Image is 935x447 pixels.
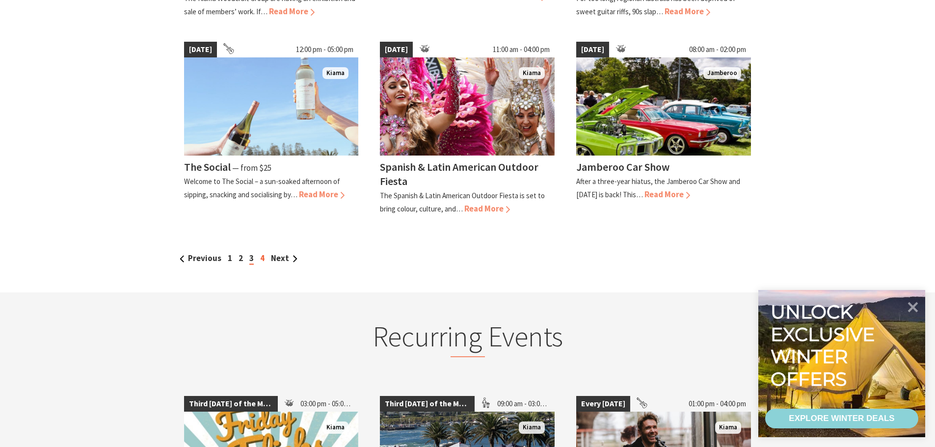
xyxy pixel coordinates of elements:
div: EXPLORE WINTER DEALS [789,409,894,428]
span: Kiama [322,421,348,434]
span: Every [DATE] [576,396,630,412]
span: Third [DATE] of the Month [184,396,278,412]
span: 11:00 am - 04:00 pm [488,42,555,57]
img: Dancers in jewelled pink and silver costumes with feathers, holding their hands up while smiling [380,57,555,156]
a: [DATE] 12:00 pm - 05:00 pm The Social Kiama The Social ⁠— from $25 Welcome to The Social – a sun-... [184,42,359,215]
a: [DATE] 11:00 am - 04:00 pm Dancers in jewelled pink and silver costumes with feathers, holding th... [380,42,555,215]
span: 03:00 pm - 05:00 pm [295,396,358,412]
h4: Jamberoo Car Show [576,160,669,174]
span: Read More [464,203,510,214]
img: The Social [184,57,359,156]
span: 01:00 pm - 04:00 pm [684,396,751,412]
a: Previous [180,253,221,263]
a: EXPLORE WINTER DEALS [765,409,918,428]
span: 08:00 am - 02:00 pm [684,42,751,57]
a: [DATE] 08:00 am - 02:00 pm Jamberoo Car Show Jamberoo Jamberoo Car Show After a three-year hiatus... [576,42,751,215]
div: Unlock exclusive winter offers [771,301,879,390]
h2: Recurring Events [275,319,660,358]
span: 3 [249,253,254,265]
span: Third [DATE] of the Month [380,396,474,412]
span: [DATE] [184,42,217,57]
span: Read More [269,6,315,17]
span: Kiama [519,421,545,434]
span: 12:00 pm - 05:00 pm [291,42,358,57]
span: Read More [644,189,690,200]
a: Next [271,253,297,263]
span: Jamberoo [703,67,741,79]
p: The Spanish & Latin American Outdoor Fiesta is set to bring colour, culture, and… [380,191,545,213]
h4: The Social [184,160,231,174]
a: 2 [239,253,243,263]
img: Jamberoo Car Show [576,57,751,156]
span: Read More [665,6,710,17]
a: 1 [228,253,232,263]
span: Kiama [519,67,545,79]
span: ⁠— from $25 [232,162,271,173]
span: 09:00 am - 03:00 pm [492,396,555,412]
p: After a three-year hiatus, the Jamberoo Car Show and [DATE] is back! This… [576,177,740,199]
span: [DATE] [576,42,609,57]
span: Kiama [715,421,741,434]
span: [DATE] [380,42,413,57]
a: 4 [260,253,265,263]
span: Read More [299,189,345,200]
h4: Spanish & Latin American Outdoor Fiesta [380,160,538,188]
p: Welcome to The Social – a sun-soaked afternoon of sipping, snacking and socialising by… [184,177,340,199]
span: Kiama [322,67,348,79]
